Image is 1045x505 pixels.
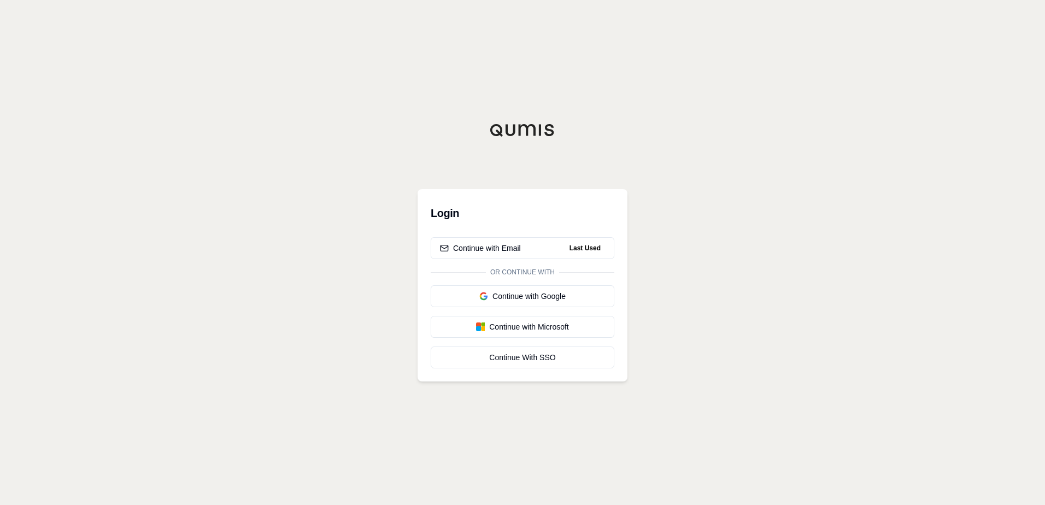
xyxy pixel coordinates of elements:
div: Continue With SSO [440,352,605,363]
img: Qumis [490,124,555,137]
div: Continue with Email [440,243,521,254]
div: Continue with Microsoft [440,321,605,332]
button: Continue with EmailLast Used [431,237,614,259]
a: Continue With SSO [431,347,614,368]
div: Continue with Google [440,291,605,302]
span: Or continue with [486,268,559,277]
button: Continue with Microsoft [431,316,614,338]
button: Continue with Google [431,285,614,307]
h3: Login [431,202,614,224]
span: Last Used [565,242,605,255]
